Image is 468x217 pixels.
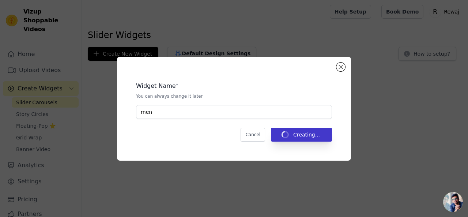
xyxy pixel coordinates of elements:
a: Open chat [443,192,463,212]
button: Close modal [336,63,345,71]
button: Creating... [271,128,332,142]
button: Cancel [241,128,265,142]
p: You can always change it later [136,93,332,99]
legend: Widget Name [136,82,176,90]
